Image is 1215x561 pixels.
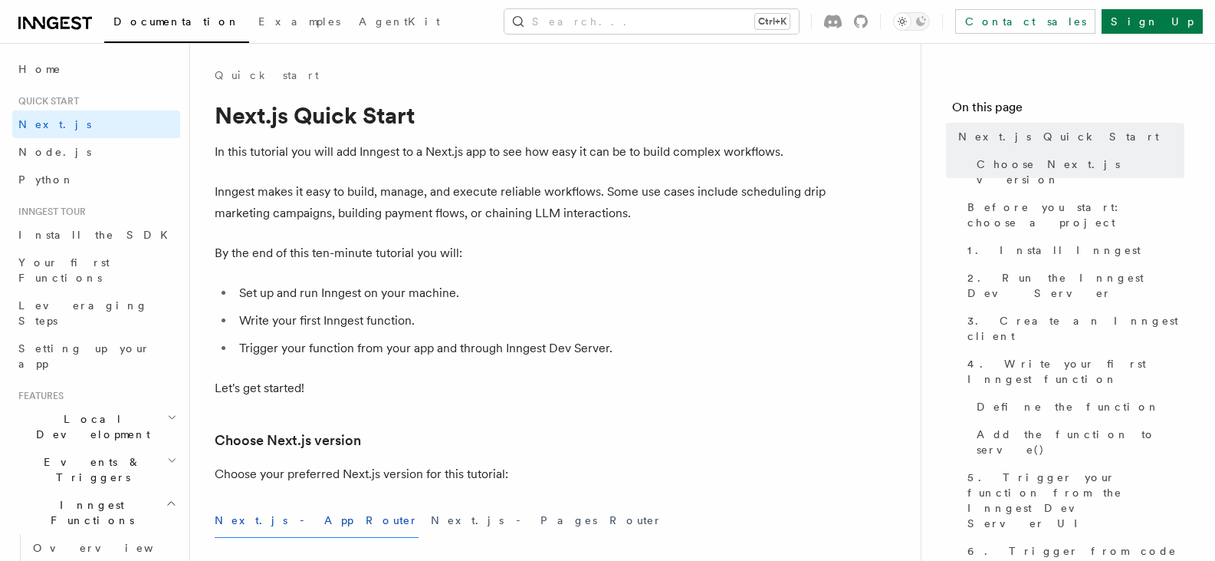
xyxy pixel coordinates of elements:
span: Next.js Quick Start [958,129,1159,144]
p: Inngest makes it easy to build, manage, and execute reliable workflows. Some use cases include sc... [215,181,828,224]
a: Next.js Quick Start [952,123,1184,150]
a: Node.js [12,138,180,166]
span: Python [18,173,74,186]
button: Next.js - App Router [215,503,419,538]
span: Node.js [18,146,91,158]
button: Toggle dark mode [893,12,930,31]
a: Python [12,166,180,193]
a: Quick start [215,68,319,83]
a: AgentKit [350,5,449,41]
a: 4. Write your first Inngest function [961,350,1184,393]
p: By the end of this ten-minute tutorial you will: [215,243,828,264]
span: 4. Write your first Inngest function [967,356,1184,387]
p: Choose your preferred Next.js version for this tutorial: [215,464,828,485]
span: Inngest Functions [12,497,166,528]
span: Define the function [977,399,1160,414]
a: Examples [249,5,350,41]
a: Choose Next.js version [215,430,361,451]
span: 6. Trigger from code [967,543,1177,559]
p: Let's get started! [215,378,828,399]
a: Sign Up [1102,9,1203,34]
span: Quick start [12,95,79,107]
button: Inngest Functions [12,491,180,534]
a: Define the function [970,393,1184,421]
button: Events & Triggers [12,448,180,491]
h1: Next.js Quick Start [215,101,828,129]
span: 3. Create an Inngest client [967,313,1184,344]
span: Home [18,61,61,77]
a: Leveraging Steps [12,292,180,335]
span: 2. Run the Inngest Dev Server [967,270,1184,301]
button: Next.js - Pages Router [431,503,662,538]
a: Add the function to serve() [970,421,1184,464]
span: Your first Functions [18,256,110,284]
span: AgentKit [359,15,440,28]
a: 2. Run the Inngest Dev Server [961,264,1184,307]
a: Documentation [104,5,249,43]
a: 3. Create an Inngest client [961,307,1184,350]
span: Features [12,390,64,402]
li: Write your first Inngest function. [235,310,828,332]
span: Before you start: choose a project [967,200,1184,230]
a: Contact sales [955,9,1095,34]
kbd: Ctrl+K [755,14,790,29]
span: Setting up your app [18,342,150,370]
li: Trigger your function from your app and through Inngest Dev Server. [235,338,828,359]
a: Home [12,55,180,83]
span: Local Development [12,411,167,442]
span: Inngest tour [12,206,86,218]
span: Events & Triggers [12,454,167,485]
p: In this tutorial you will add Inngest to a Next.js app to see how easy it can be to build complex... [215,141,828,163]
a: Choose Next.js version [970,150,1184,193]
span: Overview [33,542,191,554]
span: Examples [258,15,340,28]
h4: On this page [952,98,1184,123]
a: Install the SDK [12,221,180,249]
span: Add the function to serve() [977,427,1184,457]
button: Search...Ctrl+K [504,9,799,34]
span: Choose Next.js version [977,157,1184,187]
li: Set up and run Inngest on your machine. [235,282,828,304]
button: Local Development [12,405,180,448]
span: Leveraging Steps [18,299,148,327]
span: Documentation [113,15,240,28]
span: Next.js [18,118,91,130]
span: 1. Install Inngest [967,243,1141,258]
a: Setting up your app [12,335,180,378]
a: Your first Functions [12,249,180,292]
a: Before you start: choose a project [961,193,1184,236]
span: 5. Trigger your function from the Inngest Dev Server UI [967,470,1184,531]
a: 5. Trigger your function from the Inngest Dev Server UI [961,464,1184,537]
a: 1. Install Inngest [961,236,1184,264]
a: Next.js [12,111,180,138]
span: Install the SDK [18,229,177,241]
